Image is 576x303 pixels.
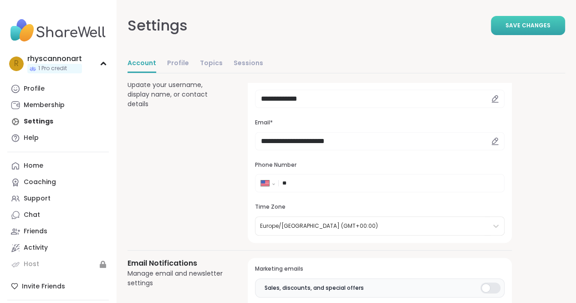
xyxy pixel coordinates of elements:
[7,256,109,272] a: Host
[24,134,39,143] div: Help
[7,190,109,207] a: Support
[24,227,47,236] div: Friends
[7,158,109,174] a: Home
[200,55,223,73] a: Topics
[127,15,188,36] div: Settings
[127,80,226,109] div: Update your username, display name, or contact details
[24,194,51,203] div: Support
[24,161,43,170] div: Home
[255,119,505,127] h3: Email*
[7,15,109,46] img: ShareWell Nav Logo
[24,260,39,269] div: Host
[255,203,505,211] h3: Time Zone
[7,223,109,240] a: Friends
[255,161,505,169] h3: Phone Number
[255,265,505,273] h3: Marketing emails
[127,55,156,73] a: Account
[7,130,109,146] a: Help
[24,211,40,220] div: Chat
[491,16,565,35] button: Save Changes
[38,65,67,72] span: 1 Pro credit
[167,55,189,73] a: Profile
[7,174,109,190] a: Coaching
[24,178,56,187] div: Coaching
[14,58,19,70] span: r
[7,240,109,256] a: Activity
[127,269,226,288] div: Manage email and newsletter settings
[27,54,82,64] div: rhyscannonart
[265,284,364,292] span: Sales, discounts, and special offers
[24,243,48,252] div: Activity
[24,101,65,110] div: Membership
[127,258,226,269] h3: Email Notifications
[7,97,109,113] a: Membership
[7,207,109,223] a: Chat
[7,81,109,97] a: Profile
[7,278,109,294] div: Invite Friends
[24,84,45,93] div: Profile
[234,55,263,73] a: Sessions
[505,21,551,30] span: Save Changes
